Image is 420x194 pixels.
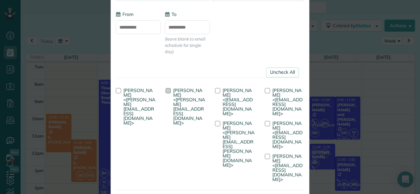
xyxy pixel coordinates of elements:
[266,67,299,77] a: Uncheck All
[223,87,253,117] span: [PERSON_NAME] <[EMAIL_ADDRESS][DOMAIN_NAME]>
[272,87,303,117] span: [PERSON_NAME] <[EMAIL_ADDRESS][DOMAIN_NAME]>
[116,11,133,18] label: From
[173,87,205,126] span: [PERSON_NAME] <[PERSON_NAME][EMAIL_ADDRESS][DOMAIN_NAME]>
[165,36,210,55] span: (leave blank to email schedule for single day)
[165,11,176,18] label: To
[272,153,303,182] span: [PERSON_NAME] <[EMAIL_ADDRESS][DOMAIN_NAME]>
[223,120,254,168] span: [PERSON_NAME] <[PERSON_NAME][EMAIL_ADDRESS][PERSON_NAME][DOMAIN_NAME]>
[272,120,303,149] span: [PERSON_NAME] <[EMAIL_ADDRESS][DOMAIN_NAME]>
[123,87,155,126] span: [PERSON_NAME] <[PERSON_NAME][EMAIL_ADDRESS][DOMAIN_NAME]>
